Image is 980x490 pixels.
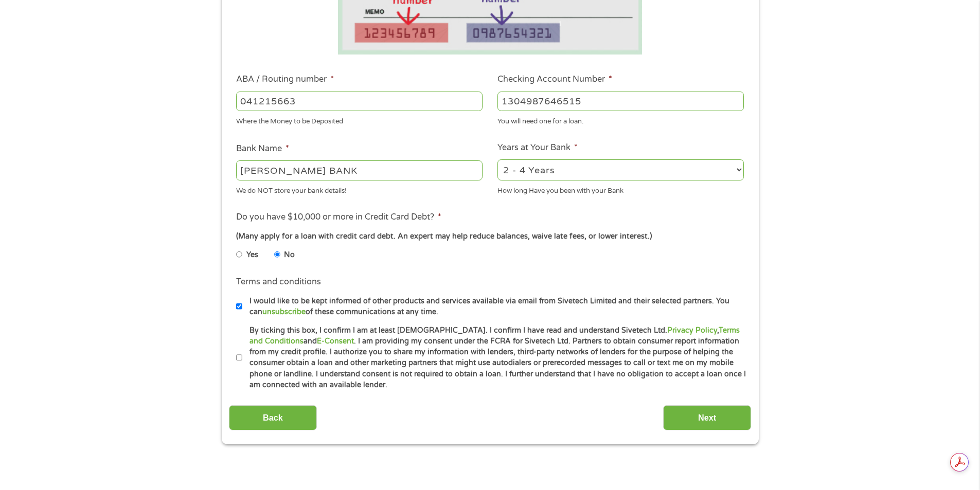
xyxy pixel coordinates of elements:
label: No [284,249,295,261]
label: ABA / Routing number [236,74,334,85]
a: Terms and Conditions [250,326,740,346]
input: 345634636 [497,92,744,111]
div: You will need one for a loan. [497,113,744,127]
label: By ticking this box, I confirm I am at least [DEMOGRAPHIC_DATA]. I confirm I have read and unders... [242,325,747,391]
label: Years at Your Bank [497,142,578,153]
a: unsubscribe [262,307,306,316]
a: E-Consent [317,337,354,346]
label: Do you have $10,000 or more in Credit Card Debt? [236,212,441,223]
a: Privacy Policy [667,326,717,335]
input: Next [663,405,751,430]
label: Yes [246,249,258,261]
label: Terms and conditions [236,277,321,287]
input: Back [229,405,317,430]
div: We do NOT store your bank details! [236,182,483,196]
div: How long Have you been with your Bank [497,182,744,196]
label: Bank Name [236,143,289,154]
label: I would like to be kept informed of other products and services available via email from Sivetech... [242,296,747,318]
label: Checking Account Number [497,74,612,85]
div: Where the Money to be Deposited [236,113,483,127]
div: (Many apply for a loan with credit card debt. An expert may help reduce balances, waive late fees... [236,231,743,242]
input: 263177916 [236,92,483,111]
